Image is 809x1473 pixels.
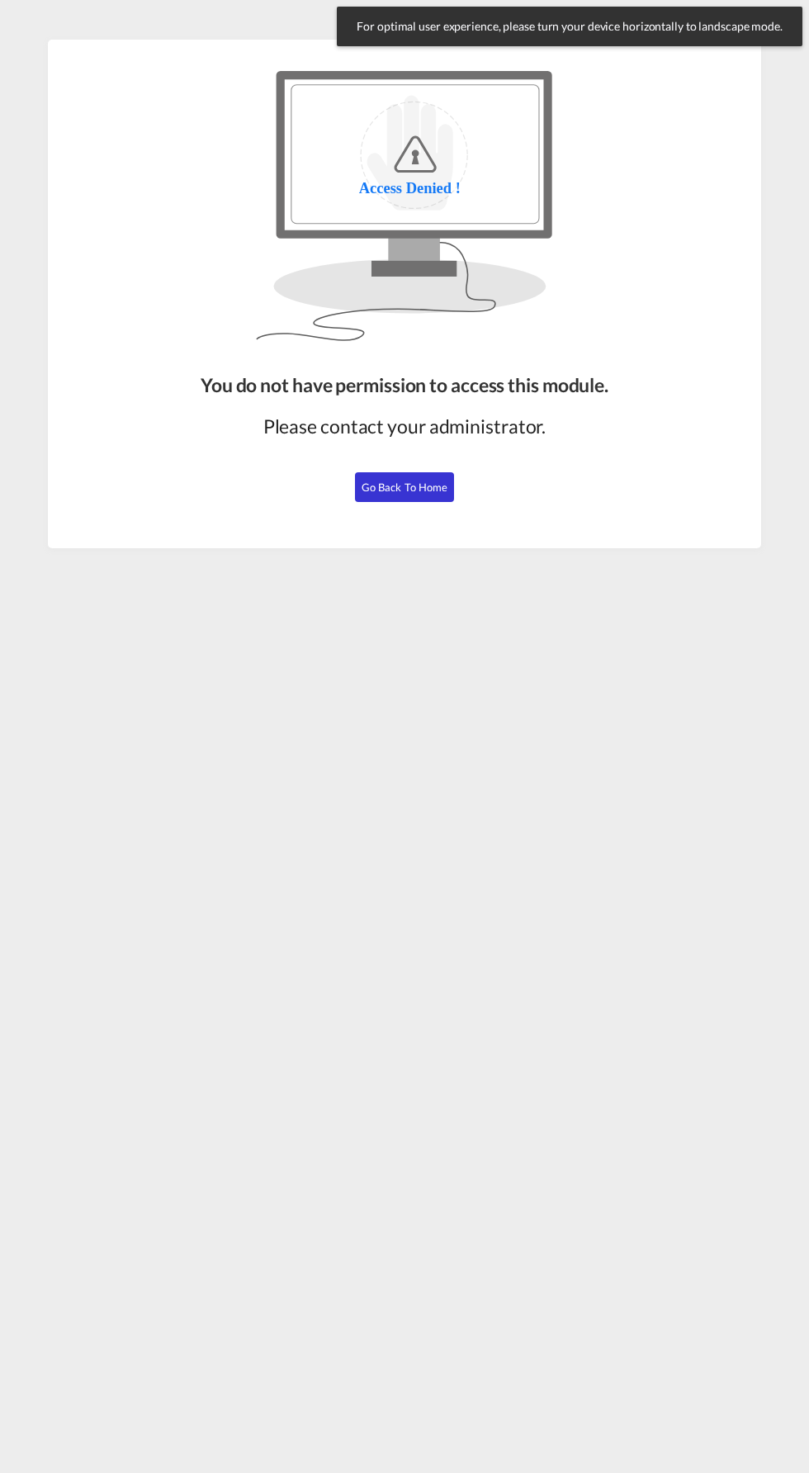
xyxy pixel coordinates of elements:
[130,53,679,358] img: access-denied.svg
[263,414,546,438] span: Please contact your administrator.
[352,18,788,35] span: For optimal user experience, please turn your device horizontally to landscape mode.
[355,472,454,502] button: Go Back to Home
[201,372,608,398] div: You do not have permission to access this module.
[362,481,448,494] span: Go Back to Home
